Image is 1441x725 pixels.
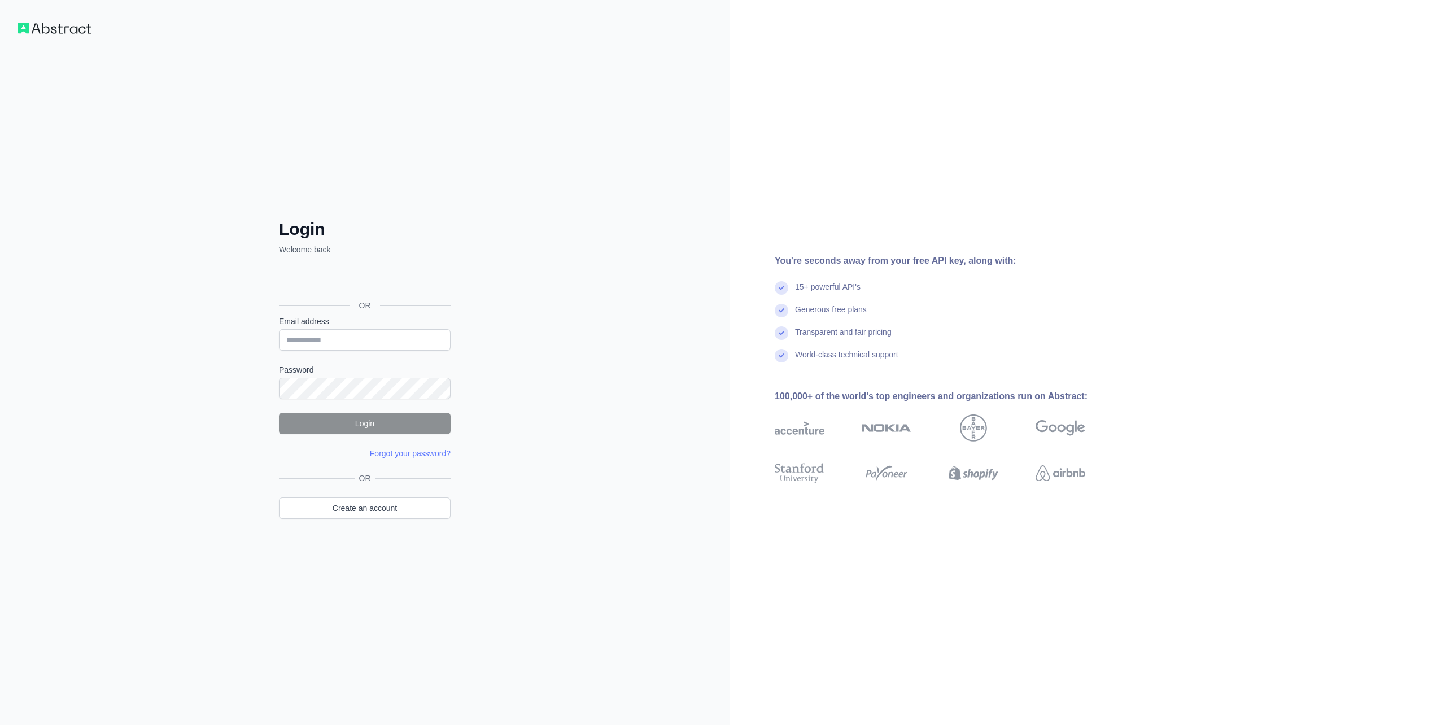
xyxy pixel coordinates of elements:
img: check mark [775,326,788,340]
img: payoneer [862,461,911,486]
div: You're seconds away from your free API key, along with: [775,254,1121,268]
div: 15+ powerful API's [795,281,861,304]
img: bayer [960,414,987,442]
label: Email address [279,316,451,327]
label: Password [279,364,451,375]
h2: Login [279,219,451,239]
img: airbnb [1036,461,1085,486]
button: Login [279,413,451,434]
img: shopify [949,461,998,486]
span: OR [355,473,375,484]
div: 100,000+ of the world's top engineers and organizations run on Abstract: [775,390,1121,403]
div: World-class technical support [795,349,898,372]
img: stanford university [775,461,824,486]
img: nokia [862,414,911,442]
img: check mark [775,304,788,317]
img: accenture [775,414,824,442]
img: check mark [775,281,788,295]
a: Forgot your password? [370,449,451,458]
p: Welcome back [279,244,451,255]
div: Transparent and fair pricing [795,326,892,349]
span: OR [350,300,380,311]
a: Create an account [279,497,451,519]
img: Workflow [18,23,91,34]
iframe: Schaltfläche „Über Google anmelden“ [273,268,454,292]
div: Generous free plans [795,304,867,326]
img: google [1036,414,1085,442]
img: check mark [775,349,788,362]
